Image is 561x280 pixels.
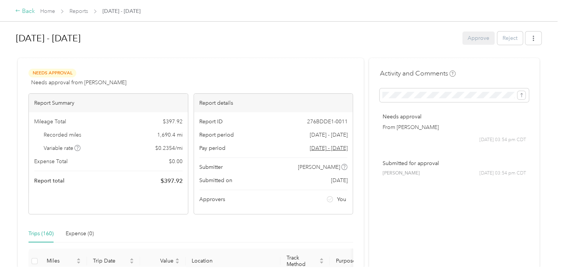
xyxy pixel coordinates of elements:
span: Report period [199,131,234,139]
span: [DATE] [331,176,347,184]
div: Report details [194,94,353,112]
span: Miles [47,258,75,264]
span: [PERSON_NAME] [382,170,419,177]
th: Track Method [280,249,330,274]
span: Track Method [287,255,318,267]
iframe: Everlance-gr Chat Button Frame [518,238,561,280]
div: Back [15,7,35,16]
th: Trip Date [87,249,140,274]
span: Approvers [199,195,225,203]
span: caret-up [175,257,180,261]
span: Submitter [199,163,223,171]
span: $ 0.2354 / mi [155,144,183,152]
h1: Sep 1 - 30, 2025 [16,29,457,47]
span: Report ID [199,118,223,126]
th: Location [186,249,280,274]
span: Variable rate [44,144,81,152]
span: Needs Approval [28,69,76,77]
span: Report total [34,177,65,185]
span: caret-down [319,260,324,265]
span: [DATE] - [DATE] [102,7,140,15]
span: Go to pay period [309,144,347,152]
h4: Activity and Comments [380,69,455,78]
div: Report Summary [29,94,188,112]
a: Reports [69,8,88,14]
span: Value [146,258,173,264]
p: Submitted for approval [382,159,526,167]
span: caret-down [175,260,180,265]
span: caret-up [319,257,324,261]
span: [DATE] 03:54 pm CDT [479,137,526,143]
span: $ 0.00 [169,157,183,165]
div: Expense (0) [66,230,94,238]
span: Recorded miles [44,131,81,139]
span: 1,690.4 mi [157,131,183,139]
span: [PERSON_NAME] [298,163,340,171]
th: Purpose [330,249,387,274]
span: caret-down [76,260,81,265]
span: caret-down [129,260,134,265]
span: $ 397.92 [161,176,183,186]
span: [DATE] - [DATE] [309,131,347,139]
span: [DATE] 03:54 pm CDT [479,170,526,177]
p: From [PERSON_NAME] [382,123,526,131]
span: Mileage Total [34,118,66,126]
span: Expense Total [34,157,68,165]
p: Needs approval [382,113,526,121]
span: caret-up [76,257,81,261]
a: Home [40,8,55,14]
th: Miles [41,249,87,274]
span: $ 397.92 [163,118,183,126]
span: Trip Date [93,258,128,264]
span: Submitted on [199,176,232,184]
span: Needs approval from [PERSON_NAME] [31,79,126,87]
th: Value [140,249,186,274]
span: Pay period [199,144,225,152]
div: Trips (160) [28,230,54,238]
span: caret-up [129,257,134,261]
span: You [337,195,346,203]
span: 276BDDE1-0011 [307,118,347,126]
span: Purpose [336,258,375,264]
